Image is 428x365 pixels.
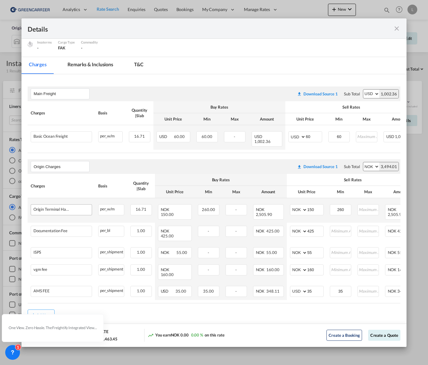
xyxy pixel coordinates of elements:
[161,272,174,277] span: 160.00
[297,164,338,169] div: Download original source rate sheet
[60,57,121,74] md-tab-item: Remarks & Inclusions
[137,228,145,233] span: 1.00
[191,332,203,337] span: 0.00 %
[285,113,325,125] th: Unit Price
[155,186,195,198] th: Unit Price
[330,265,351,274] input: Minimum Amount
[58,40,75,45] div: Cargo Type
[306,132,322,141] input: 60
[21,57,54,74] md-tab-item: Charges
[98,183,124,189] div: Basis
[326,330,362,341] button: Create a Booking
[130,180,152,191] div: Quantity | Slab
[307,286,323,295] input: 35
[294,91,341,96] div: Download original source rate sheet
[33,207,70,212] div: Origin Terminal Handling Charge
[137,250,145,255] span: 1.00
[379,162,399,171] div: 3,494.01
[161,267,176,272] span: NOK
[161,289,175,294] span: USD
[388,212,404,217] span: 2,505.90
[344,164,360,169] div: Sub Total
[358,226,379,235] input: Maximum Amount
[98,132,122,139] div: per_w/m
[148,332,225,339] div: You earn on this rate
[193,113,221,125] th: Min
[176,250,187,255] span: 55.00
[266,250,277,255] span: 55.00
[98,265,124,272] div: per_shipment
[353,113,380,125] th: Max
[235,289,237,294] span: -
[159,134,173,139] span: USD
[58,45,75,51] div: FAK
[397,289,410,294] span: 348.11
[34,162,89,171] input: Leg Name
[358,265,379,274] input: Maximum Amount
[294,88,341,99] button: Download original source rate sheet
[208,267,209,272] span: -
[330,226,351,235] input: Minimum Amount
[254,134,263,139] span: USD
[307,226,323,235] input: 425
[208,250,209,255] span: -
[358,286,379,295] input: Maximum Amount
[379,90,399,98] div: 1,002.36
[397,250,408,255] span: 55.00
[33,134,68,139] div: Basic Ocean Freight
[98,205,124,212] div: per_w/m
[34,89,89,98] input: Leg Name
[161,212,174,217] span: 150.00
[98,248,124,255] div: per_shipment
[235,207,237,212] span: -
[354,186,382,198] th: Max
[327,186,354,198] th: Min
[288,104,414,110] div: Sell Rates
[303,164,338,169] div: Download Source 1
[256,289,266,294] span: NOK
[386,134,394,139] span: USD
[27,41,33,48] img: cargo.png
[307,205,323,214] input: 150
[388,267,397,272] span: NOK
[202,134,212,139] span: 60.00
[330,286,351,295] input: Minimum Amount
[161,207,176,212] span: NOK
[256,250,266,255] span: NOK
[134,134,145,139] span: 16.71
[287,186,327,198] th: Unit Price
[129,107,150,118] div: Quantity | Slab
[235,229,237,233] span: -
[290,177,416,182] div: Sell Rates
[31,183,92,189] div: Charges
[81,40,98,45] div: Commodity
[28,25,363,32] div: Details
[98,110,123,116] div: Basis
[330,205,351,214] input: Minimum Amount
[208,229,209,233] span: -
[397,267,410,272] span: 160.00
[325,113,353,125] th: Min
[358,248,379,257] input: Maximum Amount
[33,267,47,272] div: vgm fee
[33,229,67,233] div: Documentation Fee
[397,229,410,233] span: 425.00
[266,267,279,272] span: 160.00
[234,134,235,139] span: -
[195,186,222,198] th: Min
[33,250,41,255] div: ISPS
[158,177,284,182] div: Buy Rates
[37,45,52,51] div: -
[174,134,185,139] span: 60.00
[266,229,279,233] span: 425.00
[303,91,338,96] div: Download Source 1
[250,186,287,198] th: Amount
[344,91,360,97] div: Sub Total
[98,226,124,234] div: per_bl
[297,91,302,96] md-icon: icon-download
[388,229,397,233] span: NOK
[161,233,174,238] span: 425.00
[98,286,124,294] div: per_shipment
[330,248,351,257] input: Minimum Amount
[137,288,145,293] span: 1.00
